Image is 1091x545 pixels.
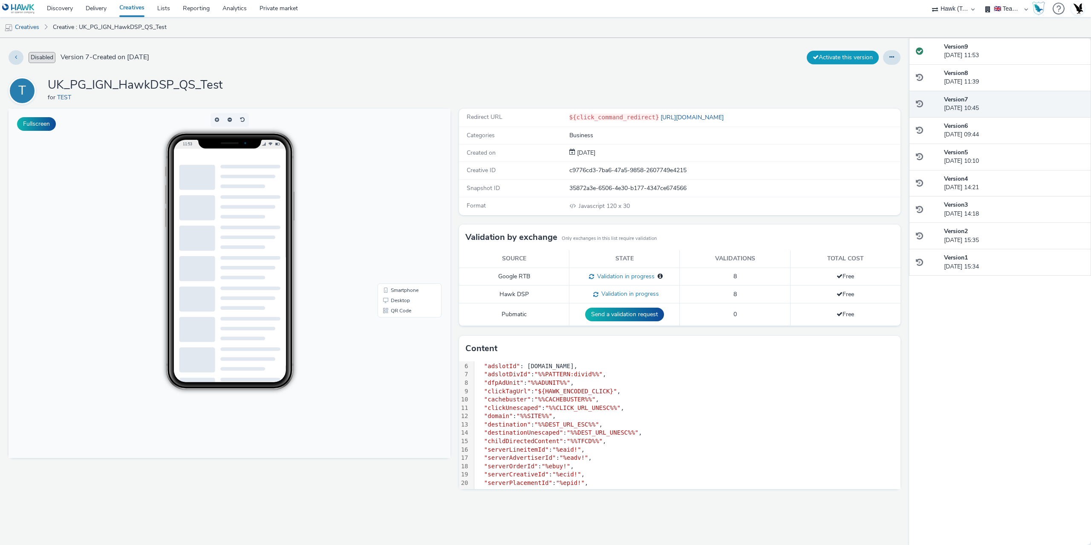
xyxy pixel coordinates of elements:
span: "%%PATTERN:divid%%" [534,371,603,378]
span: "%%CLICK_URL_UNESC%%" [545,404,621,411]
th: State [569,250,680,268]
button: Send a validation request [585,308,664,321]
span: Validation in progress [594,272,655,280]
strong: Version 7 [944,95,968,104]
span: Disabled [29,52,55,63]
span: "clickUnescaped" [484,404,542,411]
div: : , [474,387,901,396]
span: "serverCreativeId" [484,471,549,478]
span: "adslotId" [484,363,520,369]
span: "%%CACHEBUSTER%%" [534,396,595,403]
div: : , [474,470,901,479]
div: 6 [459,362,470,371]
div: 11 [459,404,470,412]
div: [DATE] 09:44 [944,122,1084,139]
strong: Version 9 [944,43,968,51]
span: 8 [733,272,737,280]
div: : , [474,437,901,446]
td: Google RTB [459,268,569,285]
img: Hawk Academy [1032,2,1045,15]
div: : , [474,454,901,462]
th: Total cost [790,250,901,268]
span: 11:53 [174,33,183,37]
span: Format [467,202,486,210]
span: [DATE] [575,149,595,157]
div: 18 [459,462,470,471]
span: "clickTagUrl" [484,388,531,395]
span: "%ecid!" [552,471,581,478]
span: 8 [733,290,737,298]
h3: Content [465,342,497,355]
a: Creative : UK_PG_IGN_HawkDSP_QS_Test [49,17,171,37]
div: Creation 25 June 2025, 15:34 [575,149,595,157]
span: "%eaid!" [552,446,581,453]
span: "%%SITE%%" [517,412,552,419]
span: Free [837,310,854,318]
span: Creative ID [467,166,496,174]
span: Version 7 - Created on [DATE] [61,52,149,62]
span: "serverLineitemId" [484,446,549,453]
span: "destinationUnescaped" [484,429,563,436]
a: T [9,87,39,95]
span: 120 x 30 [578,202,630,210]
div: [DATE] 15:34 [944,254,1084,271]
strong: Version 6 [944,122,968,130]
img: undefined Logo [2,3,35,14]
span: "%ebuy!" [542,463,570,470]
div: : , [474,421,901,429]
strong: Version 2 [944,227,968,235]
a: Hawk Academy [1032,2,1048,15]
span: "serverOrderId" [484,463,538,470]
div: : [DOMAIN_NAME], [474,362,901,371]
span: "%eenv!" [542,488,570,495]
li: Desktop [371,187,431,197]
span: Created on [467,149,496,157]
div: 8 [459,379,470,387]
span: "${HAWK_ENCODED_CLICK}" [534,388,617,395]
span: "%%DEST_URL_UNESC%%" [567,429,639,436]
span: Smartphone [382,179,410,184]
span: Validation in progress [598,290,659,298]
div: : , [474,404,901,412]
span: Redirect URL [467,113,502,121]
span: Snapshot ID [467,184,500,192]
div: T [18,79,26,103]
div: : , [474,462,901,471]
span: 0 [733,310,737,318]
div: : , [474,412,901,421]
span: Categories [467,131,495,139]
strong: Version 3 [944,201,968,209]
img: mobile [4,23,13,32]
div: : , [474,395,901,404]
h3: Validation by exchange [465,231,557,244]
div: [DATE] 10:10 [944,148,1084,166]
span: "adslotDivId" [484,371,531,378]
span: "%%ADUNIT%%" [527,379,570,386]
span: Javascript [579,202,606,210]
div: : , [474,479,901,487]
span: "cachebuster" [484,396,531,403]
span: "%%DEST_URL_ESC%%" [534,421,599,428]
span: "domain" [484,412,513,419]
button: Activate this version [807,51,879,64]
th: Validations [680,250,790,268]
strong: Version 5 [944,148,968,156]
div: : , [474,429,901,437]
li: Smartphone [371,176,431,187]
strong: Version 4 [944,175,968,183]
div: : , [474,446,901,454]
h1: UK_PG_IGN_HawkDSP_QS_Test [48,77,223,93]
span: "serverAdvertiserId" [484,454,556,461]
button: Fullscreen [17,117,56,131]
th: Source [459,250,569,268]
span: "%epid!" [556,479,584,486]
strong: Version 1 [944,254,968,262]
div: Business [569,131,900,140]
code: ${click_command_redirect} [569,114,659,121]
div: 14 [459,429,470,437]
div: 9 [459,387,470,396]
div: 19 [459,470,470,479]
div: : , [474,370,901,379]
div: 35872a3e-6506-4e30-b177-4347ce674566 [569,184,900,193]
